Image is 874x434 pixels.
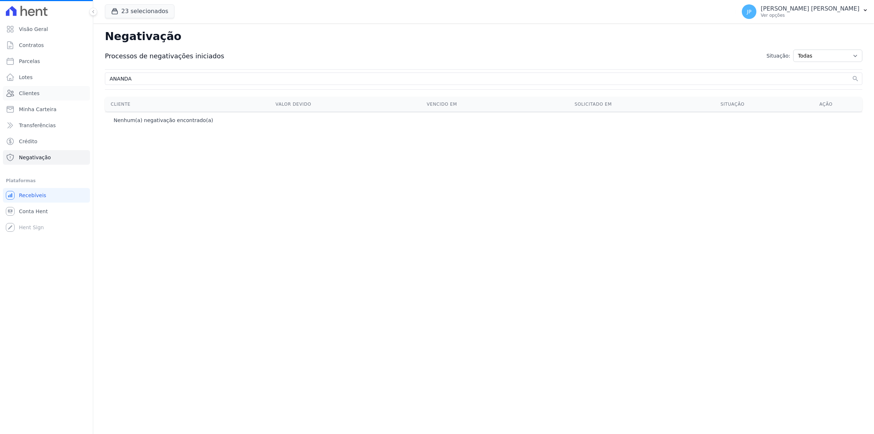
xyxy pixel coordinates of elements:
[19,90,39,97] span: Clientes
[19,122,56,129] span: Transferências
[19,42,44,49] span: Contratos
[105,97,214,112] th: Cliente
[511,97,676,112] th: Solicitado em
[761,5,859,12] p: [PERSON_NAME] [PERSON_NAME]
[105,4,174,18] button: 23 selecionados
[105,51,224,61] span: Processos de negativações iniciados
[3,86,90,101] a: Clientes
[852,75,859,82] button: search
[214,97,373,112] th: Valor devido
[767,52,790,60] span: Situação:
[761,12,859,18] p: Ver opções
[105,29,862,44] h2: Negativação
[19,208,48,215] span: Conta Hent
[3,38,90,52] a: Contratos
[3,150,90,165] a: Negativação
[6,176,87,185] div: Plataformas
[19,74,33,81] span: Lotes
[108,74,850,83] input: Buscar por nome, CPF ou e-mail
[736,1,874,22] button: JP [PERSON_NAME] [PERSON_NAME] Ver opções
[3,188,90,203] a: Recebíveis
[3,134,90,149] a: Crédito
[790,97,862,112] th: Ação
[373,97,511,112] th: Vencido em
[3,102,90,117] a: Minha Carteira
[3,54,90,69] a: Parcelas
[3,118,90,133] a: Transferências
[747,9,752,14] span: JP
[114,117,213,124] p: Nenhum(a) negativação encontrado(a)
[3,204,90,219] a: Conta Hent
[676,97,790,112] th: Situação
[19,154,51,161] span: Negativação
[19,106,56,113] span: Minha Carteira
[19,58,40,65] span: Parcelas
[3,70,90,85] a: Lotes
[19,138,38,145] span: Crédito
[19,192,46,199] span: Recebíveis
[19,26,48,33] span: Visão Geral
[3,22,90,36] a: Visão Geral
